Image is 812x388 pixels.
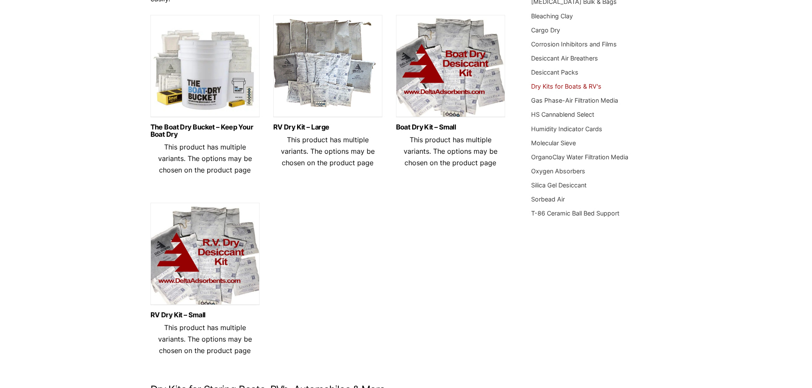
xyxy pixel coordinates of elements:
[531,167,585,175] a: Oxygen Absorbers
[531,97,618,104] a: Gas Phase-Air Filtration Media
[531,125,602,132] a: Humidity Indicator Cards
[531,40,617,48] a: Corrosion Inhibitors and Films
[396,124,505,131] a: Boat Dry Kit – Small
[531,153,628,161] a: OrganoClay Water Filtration Media
[404,135,497,167] span: This product has multiple variants. The options may be chosen on the product page
[531,83,601,90] a: Dry Kits for Boats & RV's
[531,139,576,147] a: Molecular Sieve
[531,195,565,203] a: Sorbead Air
[531,12,573,20] a: Bleaching Clay
[150,311,260,319] a: RV Dry Kit – Small
[531,210,619,217] a: T-86 Ceramic Ball Bed Support
[158,143,252,174] span: This product has multiple variants. The options may be chosen on the product page
[281,135,375,167] span: This product has multiple variants. The options may be chosen on the product page
[531,111,594,118] a: HS Cannablend Select
[150,15,260,121] img: The Boat Dry Bucket
[531,55,598,62] a: Desiccant Air Breathers
[273,124,382,131] a: RV Dry Kit – Large
[158,323,252,355] span: This product has multiple variants. The options may be chosen on the product page
[531,26,560,34] a: Cargo Dry
[531,181,587,189] a: Silica Gel Desiccant
[150,124,260,138] a: The Boat Dry Bucket – Keep Your Boat Dry
[531,69,578,76] a: Desiccant Packs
